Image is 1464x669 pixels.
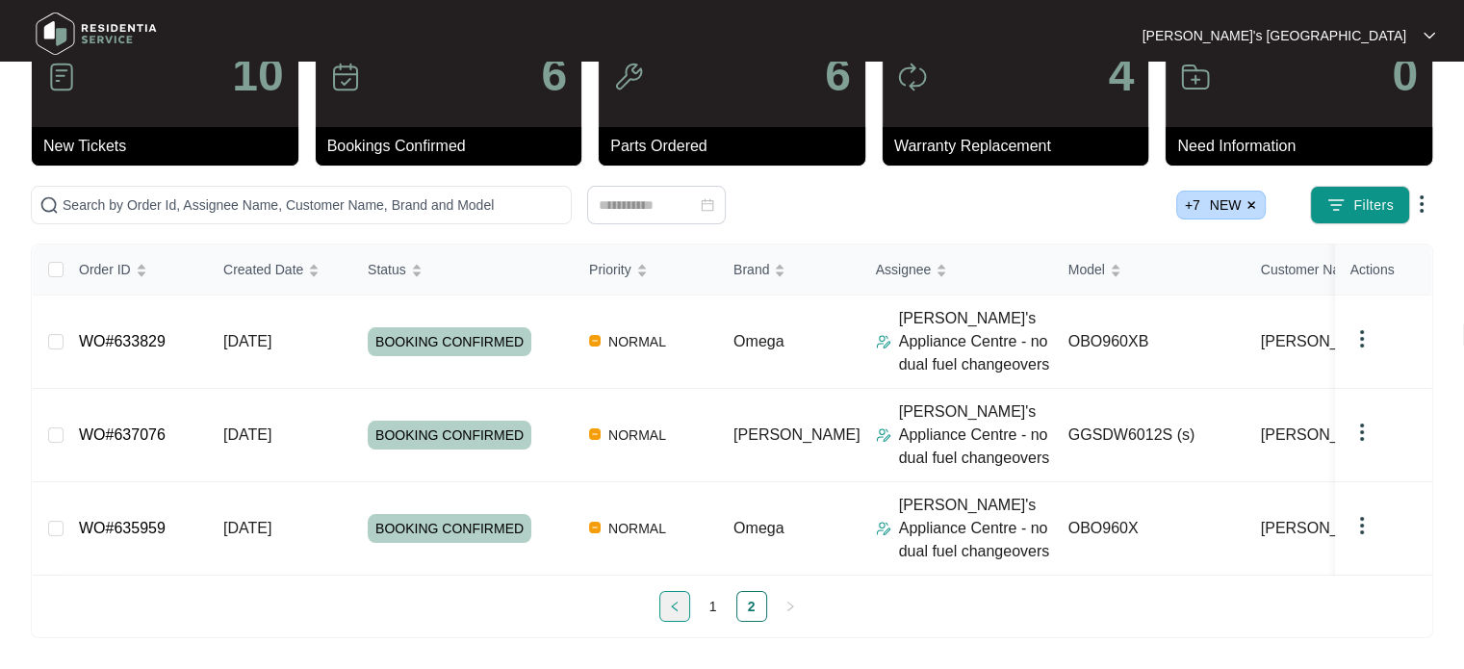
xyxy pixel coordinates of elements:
[659,591,690,622] button: left
[1053,296,1246,389] td: OBO960XB
[29,5,164,63] img: residentia service logo
[1350,421,1374,444] img: dropdown arrow
[1326,195,1346,215] img: filter icon
[541,52,567,98] p: 6
[574,244,718,296] th: Priority
[737,592,766,621] a: 2
[368,259,406,280] span: Status
[1353,195,1394,216] span: Filters
[223,333,271,349] span: [DATE]
[1053,389,1246,482] td: GGSDW6012S (s)
[899,400,1053,470] p: [PERSON_NAME]'s Appliance Centre - no dual fuel changeovers
[1350,327,1374,350] img: dropdown arrow
[733,333,783,349] span: Omega
[368,514,531,543] span: BOOKING CONFIRMED
[876,334,891,349] img: Assigner Icon
[1335,244,1431,296] th: Actions
[589,335,601,347] img: Vercel Logo
[589,428,601,440] img: Vercel Logo
[894,135,1149,158] p: Warranty Replacement
[876,521,891,536] img: Assigner Icon
[1176,191,1267,219] span: NEW
[1261,330,1388,353] span: [PERSON_NAME]
[610,135,865,158] p: Parts Ordered
[1410,193,1433,216] img: dropdown arrow
[1246,244,1438,296] th: Customer Name
[208,244,352,296] th: Created Date
[232,52,283,98] p: 10
[733,520,783,536] span: Omega
[1053,482,1246,576] td: OBO960X
[1246,199,1257,211] img: close icon
[659,591,690,622] li: Previous Page
[775,591,806,622] li: Next Page
[1053,244,1246,296] th: Model
[1350,514,1374,537] img: dropdown arrow
[1109,52,1135,98] p: 4
[79,333,166,349] a: WO#633829
[223,520,271,536] span: [DATE]
[899,307,1053,376] p: [PERSON_NAME]'s Appliance Centre - no dual fuel changeovers
[1185,194,1200,216] span: + 7
[79,259,131,280] span: Order ID
[39,195,59,215] img: search-icon
[1180,62,1211,92] img: icon
[1261,517,1388,540] span: [PERSON_NAME]
[733,426,860,443] span: [PERSON_NAME]
[1177,135,1432,158] p: Need Information
[613,62,644,92] img: icon
[79,426,166,443] a: WO#637076
[1143,26,1406,45] p: [PERSON_NAME]'s [GEOGRAPHIC_DATA]
[1424,31,1435,40] img: dropdown arrow
[46,62,77,92] img: icon
[698,591,729,622] li: 1
[876,427,891,443] img: Assigner Icon
[899,494,1053,563] p: [PERSON_NAME]'s Appliance Centre - no dual fuel changeovers
[1261,259,1359,280] span: Customer Name
[775,591,806,622] button: right
[63,194,563,216] input: Search by Order Id, Assignee Name, Customer Name, Brand and Model
[718,244,860,296] th: Brand
[897,62,928,92] img: icon
[223,426,271,443] span: [DATE]
[669,601,681,612] span: left
[699,592,728,621] a: 1
[1261,424,1388,447] span: [PERSON_NAME]
[64,244,208,296] th: Order ID
[601,517,674,540] span: NORMAL
[352,244,574,296] th: Status
[1392,52,1418,98] p: 0
[368,421,531,450] span: BOOKING CONFIRMED
[860,244,1053,296] th: Assignee
[876,259,932,280] span: Assignee
[733,259,769,280] span: Brand
[784,601,796,612] span: right
[601,330,674,353] span: NORMAL
[327,135,582,158] p: Bookings Confirmed
[79,520,166,536] a: WO#635959
[589,522,601,533] img: Vercel Logo
[368,327,531,356] span: BOOKING CONFIRMED
[825,52,851,98] p: 6
[43,135,298,158] p: New Tickets
[589,259,631,280] span: Priority
[601,424,674,447] span: NORMAL
[736,591,767,622] li: 2
[1068,259,1105,280] span: Model
[1310,186,1410,224] button: filter iconFilters
[330,62,361,92] img: icon
[223,259,303,280] span: Created Date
